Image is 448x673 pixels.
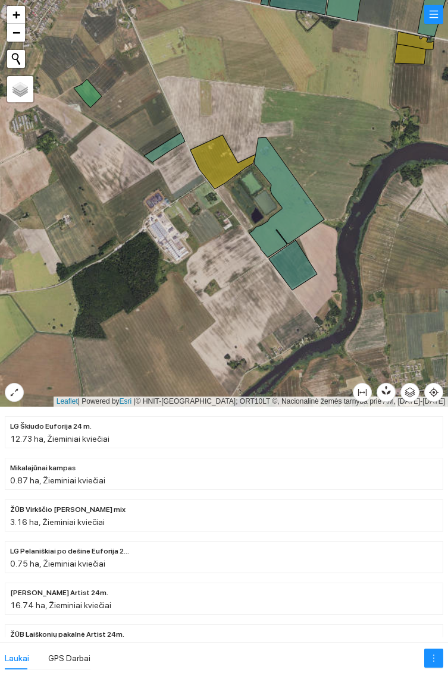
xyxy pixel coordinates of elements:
[134,397,136,405] span: |
[425,653,443,663] span: more
[10,629,124,640] span: ŽŪB Laiškonių pakalnė Artist 24m.
[425,388,443,397] span: aim
[424,5,443,24] button: menu
[12,25,20,40] span: −
[7,50,25,68] button: Initiate a new search
[10,434,109,444] span: 12.73 ha, Žieminiai kviečiai
[10,504,126,515] span: ŽŪB Virkščio Veselkiškiai mix
[10,421,92,432] span: LG Škiudo Euforija 24 m.
[54,397,448,407] div: | Powered by © HNIT-[GEOGRAPHIC_DATA]; ORT10LT ©, Nacionalinė žemės tarnyba prie AM, [DATE]-[DATE]
[7,6,25,24] a: Zoom in
[10,517,105,527] span: 3.16 ha, Žieminiai kviečiai
[10,546,129,557] span: LG Pelaniškiai po dešine Euforija 24m.
[120,397,132,405] a: Esri
[5,652,29,665] div: Laukai
[424,383,443,402] button: aim
[10,587,108,599] span: ŽŪB Kriščiūno Artist 24m.
[10,463,76,474] span: Mikalajūnai kampas
[7,76,33,102] a: Layers
[48,652,90,665] div: GPS Darbai
[12,7,20,22] span: +
[7,24,25,42] a: Zoom out
[353,388,371,397] span: column-width
[10,600,111,610] span: 16.74 ha, Žieminiai kviečiai
[10,476,105,485] span: 0.87 ha, Žieminiai kviečiai
[5,383,24,402] button: expand-alt
[57,397,78,405] a: Leaflet
[353,383,372,402] button: column-width
[10,559,105,568] span: 0.75 ha, Žieminiai kviečiai
[424,649,443,668] button: more
[5,388,23,397] span: expand-alt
